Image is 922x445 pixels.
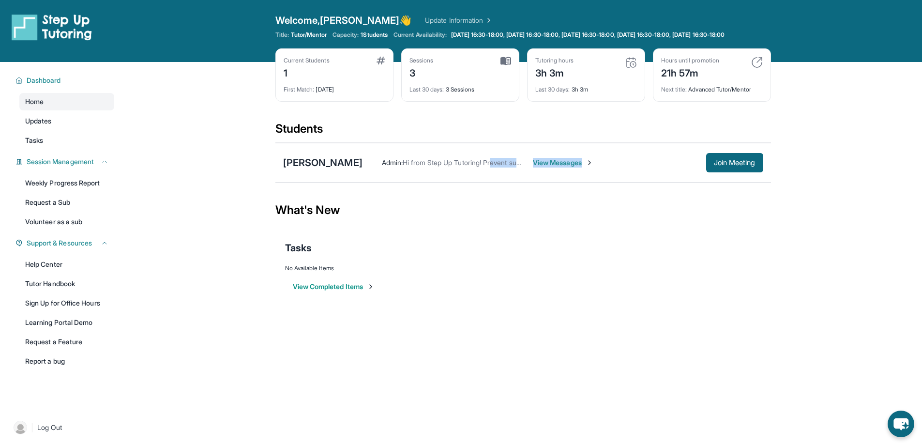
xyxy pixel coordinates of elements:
[533,158,593,168] span: View Messages
[535,86,570,93] span: Last 30 days :
[19,256,114,273] a: Help Center
[661,86,687,93] span: Next title :
[661,80,763,93] div: Advanced Tutor/Mentor
[284,86,315,93] span: First Match :
[293,282,375,292] button: View Completed Items
[535,80,637,93] div: 3h 3m
[37,423,62,432] span: Log Out
[409,86,444,93] span: Last 30 days :
[451,31,725,39] span: [DATE] 16:30-18:00, [DATE] 16:30-18:00, [DATE] 16:30-18:00, [DATE] 16:30-18:00, [DATE] 16:30-18:00
[393,31,447,39] span: Current Availability:
[31,422,33,433] span: |
[333,31,359,39] span: Capacity:
[25,116,52,126] span: Updates
[27,157,94,167] span: Session Management
[291,31,327,39] span: Tutor/Mentor
[275,189,771,231] div: What's New
[361,31,388,39] span: 1 Students
[888,411,914,437] button: chat-button
[625,57,637,68] img: card
[751,57,763,68] img: card
[19,314,114,331] a: Learning Portal Demo
[19,353,114,370] a: Report a bug
[409,80,511,93] div: 3 Sessions
[500,57,511,65] img: card
[409,64,434,80] div: 3
[283,156,363,169] div: [PERSON_NAME]
[714,160,756,166] span: Join Meeting
[19,294,114,312] a: Sign Up for Office Hours
[275,14,412,27] span: Welcome, [PERSON_NAME] 👋
[285,264,761,272] div: No Available Items
[382,158,403,167] span: Admin :
[275,121,771,142] div: Students
[284,80,385,93] div: [DATE]
[23,238,108,248] button: Support & Resources
[25,136,43,145] span: Tasks
[23,157,108,167] button: Session Management
[23,76,108,85] button: Dashboard
[706,153,763,172] button: Join Meeting
[284,64,330,80] div: 1
[19,194,114,211] a: Request a Sub
[12,14,92,41] img: logo
[10,417,114,438] a: |Log Out
[19,112,114,130] a: Updates
[409,57,434,64] div: Sessions
[25,97,44,107] span: Home
[586,159,593,167] img: Chevron-Right
[19,333,114,351] a: Request a Feature
[27,238,92,248] span: Support & Resources
[285,241,312,255] span: Tasks
[275,31,289,39] span: Title:
[19,93,114,110] a: Home
[19,132,114,149] a: Tasks
[449,31,727,39] a: [DATE] 16:30-18:00, [DATE] 16:30-18:00, [DATE] 16:30-18:00, [DATE] 16:30-18:00, [DATE] 16:30-18:00
[535,57,574,64] div: Tutoring hours
[483,15,493,25] img: Chevron Right
[661,64,719,80] div: 21h 57m
[27,76,61,85] span: Dashboard
[425,15,493,25] a: Update Information
[19,275,114,292] a: Tutor Handbook
[19,213,114,230] a: Volunteer as a sub
[535,64,574,80] div: 3h 3m
[14,421,27,434] img: user-img
[284,57,330,64] div: Current Students
[377,57,385,64] img: card
[19,174,114,192] a: Weekly Progress Report
[661,57,719,64] div: Hours until promotion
